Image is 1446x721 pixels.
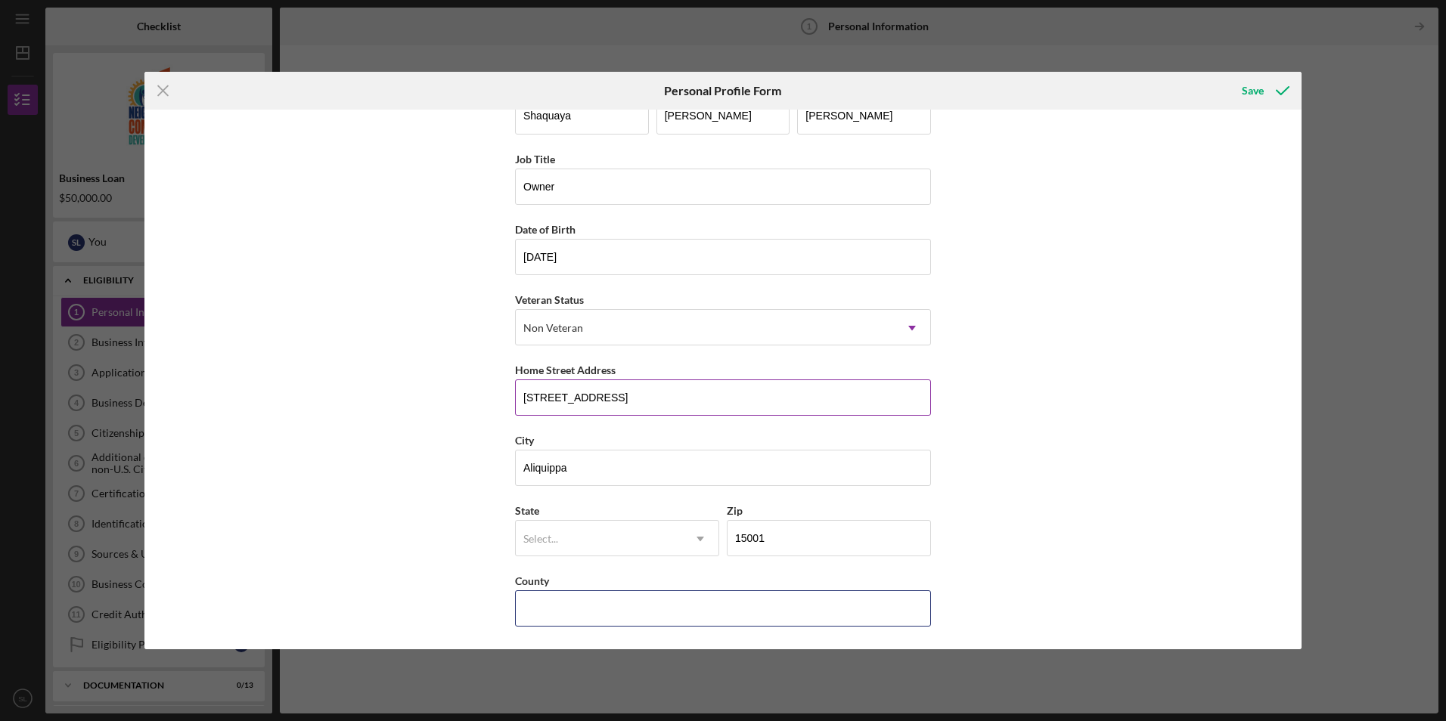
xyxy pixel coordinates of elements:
div: Non Veteran [523,322,583,334]
label: Zip [727,504,743,517]
h6: Personal Profile Form [664,84,781,97]
label: Home Street Address [515,364,616,376]
div: Select... [523,533,558,545]
button: Save [1227,76,1302,106]
label: Job Title [515,153,555,166]
label: City [515,434,534,447]
label: Date of Birth [515,223,576,236]
div: Save [1242,76,1264,106]
label: County [515,574,549,587]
